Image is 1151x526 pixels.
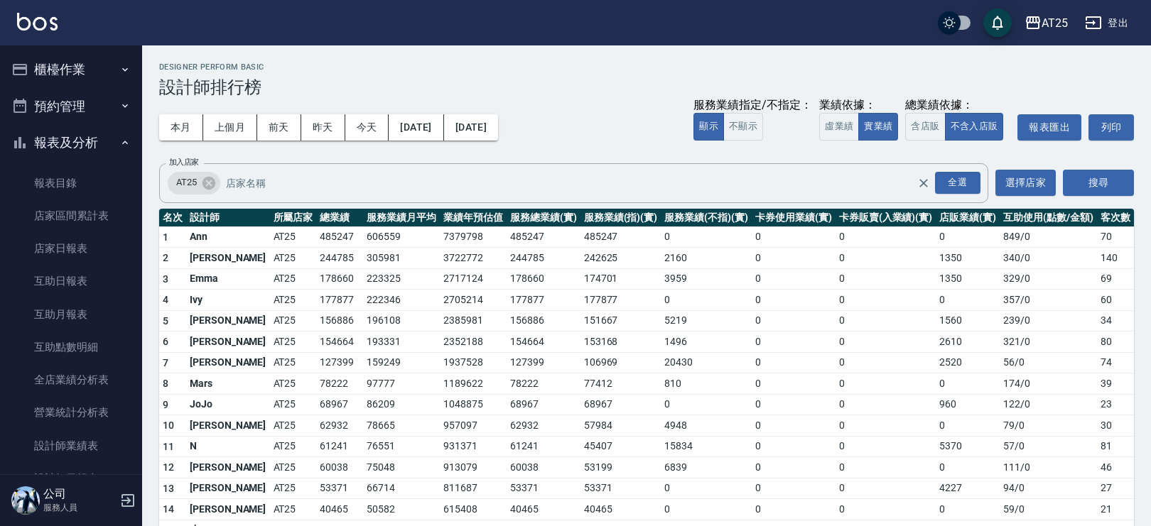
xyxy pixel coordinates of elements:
[1097,268,1134,290] td: 69
[363,209,440,227] th: 服務業績月平均
[936,352,1000,373] td: 2520
[186,373,270,395] td: Mars
[186,268,270,290] td: Emma
[316,457,363,478] td: 60038
[580,394,661,415] td: 68967
[270,352,317,373] td: AT25
[1017,114,1081,141] button: 報表匯出
[661,290,752,311] td: 0
[1000,226,1097,248] td: 849 / 0
[661,332,752,353] td: 1496
[507,373,580,395] td: 78222
[186,352,270,373] td: [PERSON_NAME]
[222,170,942,195] input: 店家名稱
[440,457,507,478] td: 913079
[1000,457,1097,478] td: 111 / 0
[995,170,1056,196] button: 選擇店家
[752,209,836,227] th: 卡券使用業績(實)
[836,248,936,269] td: 0
[6,331,136,363] a: 互助點數明細
[363,352,440,373] td: 159249
[270,332,317,353] td: AT25
[186,478,270,499] td: [PERSON_NAME]
[270,415,317,437] td: AT25
[936,332,1000,353] td: 2610
[1000,415,1097,437] td: 79 / 0
[752,478,836,499] td: 0
[836,332,936,353] td: 0
[6,265,136,297] a: 互助日報表
[661,436,752,457] td: 15834
[752,226,836,248] td: 0
[580,290,661,311] td: 177877
[1097,332,1134,353] td: 80
[163,231,168,243] span: 1
[936,415,1000,437] td: 0
[163,420,175,431] span: 10
[580,436,661,457] td: 45407
[905,113,945,141] button: 含店販
[936,478,1000,499] td: 4227
[270,268,317,290] td: AT25
[17,13,58,31] img: Logo
[1000,310,1097,332] td: 239 / 0
[1097,248,1134,269] td: 140
[440,352,507,373] td: 1937528
[507,415,580,437] td: 62932
[936,373,1000,395] td: 0
[836,226,936,248] td: 0
[257,114,301,141] button: 前天
[693,113,724,141] button: 顯示
[440,209,507,227] th: 業績年預估值
[1097,209,1134,227] th: 客次數
[270,290,317,311] td: AT25
[936,248,1000,269] td: 1350
[163,336,168,347] span: 6
[580,332,661,353] td: 153168
[1000,209,1097,227] th: 互助使用(點數/金額)
[163,378,168,389] span: 8
[936,209,1000,227] th: 店販業績(實)
[936,310,1000,332] td: 1560
[752,415,836,437] td: 0
[836,436,936,457] td: 0
[661,310,752,332] td: 5219
[316,226,363,248] td: 485247
[1042,14,1068,32] div: AT25
[301,114,345,141] button: 昨天
[163,399,168,410] span: 9
[1097,457,1134,478] td: 46
[270,373,317,395] td: AT25
[936,436,1000,457] td: 5370
[836,209,936,227] th: 卡券販賣(入業績)(實)
[186,310,270,332] td: [PERSON_NAME]
[363,268,440,290] td: 223325
[6,199,136,232] a: 店家區間累計表
[363,415,440,437] td: 78665
[836,499,936,520] td: 0
[507,226,580,248] td: 485247
[43,501,116,514] p: 服務人員
[1097,394,1134,415] td: 23
[1000,268,1097,290] td: 329 / 0
[316,248,363,269] td: 244785
[6,363,136,396] a: 全店業績分析表
[1000,352,1097,373] td: 56 / 0
[6,167,136,199] a: 報表目錄
[444,114,498,141] button: [DATE]
[440,248,507,269] td: 3722772
[836,478,936,499] td: 0
[752,310,836,332] td: 0
[440,226,507,248] td: 7379798
[752,352,836,373] td: 0
[163,294,168,305] span: 4
[1019,9,1074,38] button: AT25
[169,157,199,168] label: 加入店家
[163,441,175,452] span: 11
[163,252,168,263] span: 2
[1000,394,1097,415] td: 122 / 0
[6,51,136,88] button: 櫃檯作業
[858,113,898,141] button: 實業績
[507,352,580,373] td: 127399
